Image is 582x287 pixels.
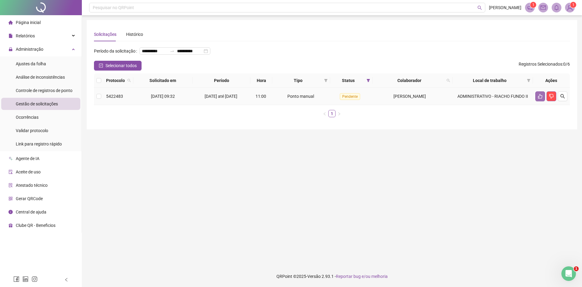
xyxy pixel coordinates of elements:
span: search [127,79,131,82]
span: 1 [574,266,579,271]
span: Tipo [275,77,322,84]
span: facebook [13,276,19,282]
span: Versão [307,274,321,279]
span: [DATE] até [DATE] [205,94,237,99]
span: mail [540,5,546,10]
span: bell [554,5,559,10]
span: audit [8,170,13,174]
span: Ponto manual [287,94,314,99]
span: file [8,34,13,38]
span: notification [527,5,533,10]
span: home [8,20,13,25]
span: Análise de inconsistências [16,75,65,80]
span: Selecionar todos [105,62,137,69]
span: filter [365,76,371,85]
span: left [323,112,326,116]
span: filter [527,79,530,82]
span: [DATE] 09:32 [151,94,175,99]
span: Controle de registros de ponto [16,88,72,93]
button: left [321,110,328,117]
span: solution [8,183,13,187]
span: Protocolo [106,77,125,84]
span: search [445,76,451,85]
span: Local de trabalho [455,77,524,84]
span: lock [8,47,13,51]
span: Registros Selecionados [519,62,562,67]
iframe: Intercom live chat [561,266,576,281]
div: Histórico [126,31,143,38]
span: Ajustes da folha [16,61,46,66]
span: filter [323,76,329,85]
th: Hora [250,73,272,88]
label: Período da solicitação [94,46,139,56]
a: 1 [329,110,335,117]
span: Link para registro rápido [16,142,62,146]
span: left [64,278,69,282]
div: Solicitações [94,31,116,38]
span: search [560,94,565,99]
span: Gestão de solicitações [16,101,58,106]
span: Validar protocolo [16,128,48,133]
span: like [538,94,543,99]
span: Reportar bug e/ou melhoria [336,274,388,279]
span: 11:00 [256,94,266,99]
span: right [337,112,341,116]
span: Clube QR - Beneficios [16,223,55,228]
span: gift [8,223,13,227]
sup: 1 [530,2,536,8]
span: Status [333,77,364,84]
button: right [336,110,343,117]
span: swap-right [170,49,175,53]
span: qrcode [8,196,13,201]
sup: Atualize o seu contato no menu Meus Dados [570,2,576,8]
span: Página inicial [16,20,41,25]
footer: QRPoint © 2025 - 2.93.1 - [82,266,582,287]
span: Atestado técnico [16,183,48,188]
span: Ocorrências [16,115,38,120]
span: Colaborador [375,77,444,84]
th: Solicitado em [133,73,192,88]
span: 5422483 [106,94,123,99]
span: linkedin [22,276,28,282]
span: Pendente [340,93,360,100]
th: Período [192,73,250,88]
li: Próxima página [336,110,343,117]
span: filter [366,79,370,82]
span: Relatórios [16,33,35,38]
span: : 0 / 6 [519,61,570,70]
span: to [170,49,175,53]
span: filter [324,79,328,82]
img: 76248 [565,3,574,12]
span: Administração [16,47,43,52]
span: dislike [549,94,554,99]
td: ADMINISTRATIVO - RIACHO FUNDO II [453,88,533,105]
span: search [477,5,482,10]
span: search [447,79,450,82]
span: [PERSON_NAME] [489,4,521,11]
li: Página anterior [321,110,328,117]
span: search [126,76,132,85]
span: Gerar QRCode [16,196,43,201]
span: 1 [572,3,574,7]
div: Ações [535,77,567,84]
span: instagram [32,276,38,282]
span: info-circle [8,210,13,214]
span: 1 [532,3,534,7]
span: [PERSON_NAME] [393,94,426,99]
span: Central de ajuda [16,210,46,214]
span: Agente de IA [16,156,39,161]
span: filter [526,76,532,85]
button: Selecionar todos [94,61,142,70]
span: check-square [99,63,103,68]
span: Aceite de uso [16,169,41,174]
